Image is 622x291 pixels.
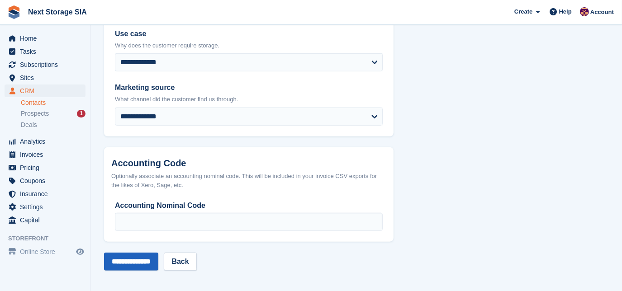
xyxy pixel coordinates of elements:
[5,161,85,174] a: menu
[115,82,383,93] label: Marketing source
[21,120,85,130] a: Deals
[590,8,614,17] span: Account
[8,234,90,243] span: Storefront
[20,71,74,84] span: Sites
[5,148,85,161] a: menu
[5,45,85,58] a: menu
[20,161,74,174] span: Pricing
[115,28,383,39] label: Use case
[111,172,386,189] div: Optionally associate an accounting nominal code. This will be included in your invoice CSV export...
[580,7,589,16] img: Roberts Kesmins
[21,109,85,118] a: Prospects 1
[5,32,85,45] a: menu
[559,7,572,16] span: Help
[20,174,74,187] span: Coupons
[5,58,85,71] a: menu
[5,214,85,226] a: menu
[77,110,85,117] div: 1
[20,201,74,213] span: Settings
[24,5,90,19] a: Next Storage SIA
[21,121,37,129] span: Deals
[75,246,85,257] a: Preview store
[21,109,49,118] span: Prospects
[20,148,74,161] span: Invoices
[20,58,74,71] span: Subscriptions
[20,84,74,97] span: CRM
[20,245,74,258] span: Online Store
[20,135,74,148] span: Analytics
[21,99,85,107] a: Contacts
[20,214,74,226] span: Capital
[7,5,21,19] img: stora-icon-8386f47178a22dfd0bd8f6a31ec36ba5ce8667c1dd55bd0f319d3a0aa187defe.svg
[20,188,74,200] span: Insurance
[5,71,85,84] a: menu
[115,200,383,211] label: Accounting Nominal Code
[20,45,74,58] span: Tasks
[20,32,74,45] span: Home
[5,245,85,258] a: menu
[5,174,85,187] a: menu
[164,253,196,271] a: Back
[115,95,383,104] p: What channel did the customer find us through.
[5,188,85,200] a: menu
[5,84,85,97] a: menu
[5,135,85,148] a: menu
[111,158,386,169] h2: Accounting Code
[5,201,85,213] a: menu
[514,7,532,16] span: Create
[115,41,383,50] p: Why does the customer require storage.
